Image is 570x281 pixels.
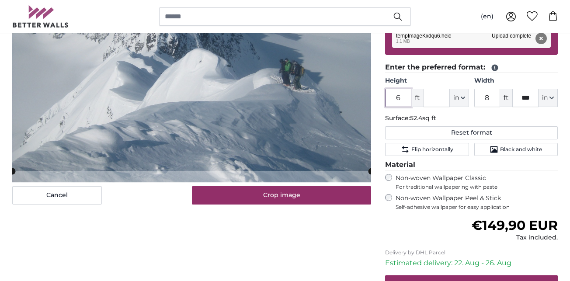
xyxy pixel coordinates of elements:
span: Self-adhesive wallpaper for easy application [396,204,558,211]
button: in [450,89,469,107]
button: Flip horizontally [385,143,469,156]
label: Non-woven Wallpaper Classic [396,174,558,191]
button: Reset format [385,126,558,139]
span: in [453,94,459,102]
button: Black and white [474,143,558,156]
button: Crop image [192,186,372,205]
span: For traditional wallpapering with paste [396,184,558,191]
span: ft [500,89,512,107]
p: Surface: [385,114,558,123]
legend: Material [385,160,558,170]
p: Delivery by DHL Parcel [385,249,558,256]
span: €149,90 EUR [472,217,558,233]
label: Width [474,76,558,85]
label: Non-woven Wallpaper Peel & Stick [396,194,558,211]
img: Betterwalls [12,5,69,28]
label: Height [385,76,469,85]
div: Tax included. [472,233,558,242]
span: in [542,94,548,102]
span: ft [411,89,424,107]
span: 52.4sq ft [410,114,436,122]
legend: Enter the preferred format: [385,62,558,73]
button: Cancel [12,186,102,205]
span: Flip horizontally [411,146,453,153]
button: in [539,89,558,107]
span: Black and white [500,146,542,153]
button: (en) [474,9,500,24]
p: Estimated delivery: 22. Aug - 26. Aug [385,258,558,268]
